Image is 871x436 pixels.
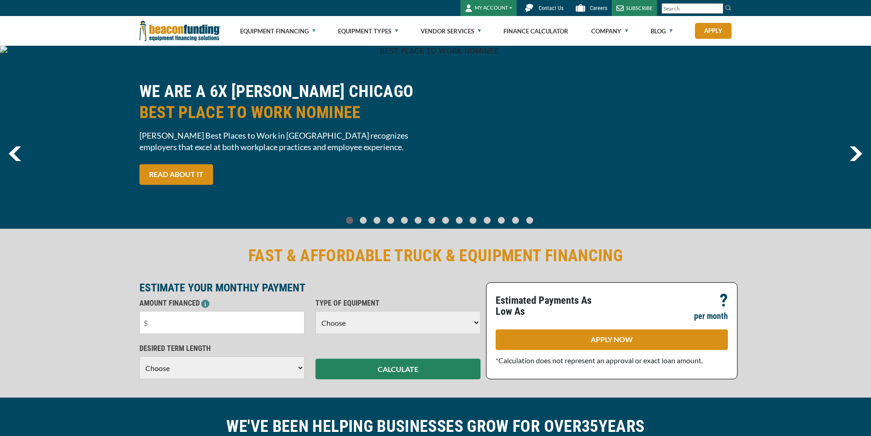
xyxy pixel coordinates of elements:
img: Left Navigator [9,146,21,161]
a: next [850,146,862,161]
span: BEST PLACE TO WORK NOMINEE [139,102,430,123]
span: Contact Us [539,5,563,11]
a: Apply [695,23,732,39]
a: Go To Slide 8 [454,216,465,224]
span: 35 [582,417,598,436]
p: ESTIMATE YOUR MONTHLY PAYMENT [139,282,481,293]
a: Finance Calculator [503,16,568,46]
a: previous [9,146,21,161]
h2: WE ARE A 6X [PERSON_NAME] CHICAGO [139,81,430,123]
a: Blog [651,16,673,46]
a: Go To Slide 10 [481,216,493,224]
span: Careers [590,5,607,11]
a: Go To Slide 12 [510,216,521,224]
p: DESIRED TERM LENGTH [139,343,305,354]
a: APPLY NOW [496,329,728,350]
p: per month [694,311,728,322]
a: Go To Slide 7 [440,216,451,224]
a: Go To Slide 9 [468,216,479,224]
a: Go To Slide 13 [524,216,535,224]
a: Vendor Services [421,16,481,46]
a: Clear search text [714,5,721,12]
a: Company [591,16,628,46]
button: CALCULATE [315,359,481,379]
input: Search [662,3,723,14]
a: Go To Slide 1 [358,216,369,224]
p: AMOUNT FINANCED [139,298,305,309]
img: Search [725,4,732,11]
p: Estimated Payments As Low As [496,295,606,317]
a: Equipment Types [338,16,398,46]
a: Go To Slide 0 [344,216,355,224]
p: ? [720,295,728,306]
a: Go To Slide 11 [496,216,507,224]
input: $ [139,311,305,334]
h2: FAST & AFFORDABLE TRUCK & EQUIPMENT FINANCING [139,245,732,266]
span: *Calculation does not represent an approval or exact loan amount. [496,356,703,365]
a: Go To Slide 2 [372,216,383,224]
a: Go To Slide 4 [399,216,410,224]
p: TYPE OF EQUIPMENT [315,298,481,309]
a: Equipment Financing [240,16,315,46]
span: [PERSON_NAME] Best Places to Work in [GEOGRAPHIC_DATA] recognizes employers that excel at both wo... [139,130,430,153]
a: Go To Slide 5 [413,216,424,224]
img: Right Navigator [850,146,862,161]
a: READ ABOUT IT [139,164,213,185]
img: Beacon Funding Corporation logo [139,16,221,46]
a: Go To Slide 6 [427,216,438,224]
a: Go To Slide 3 [385,216,396,224]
